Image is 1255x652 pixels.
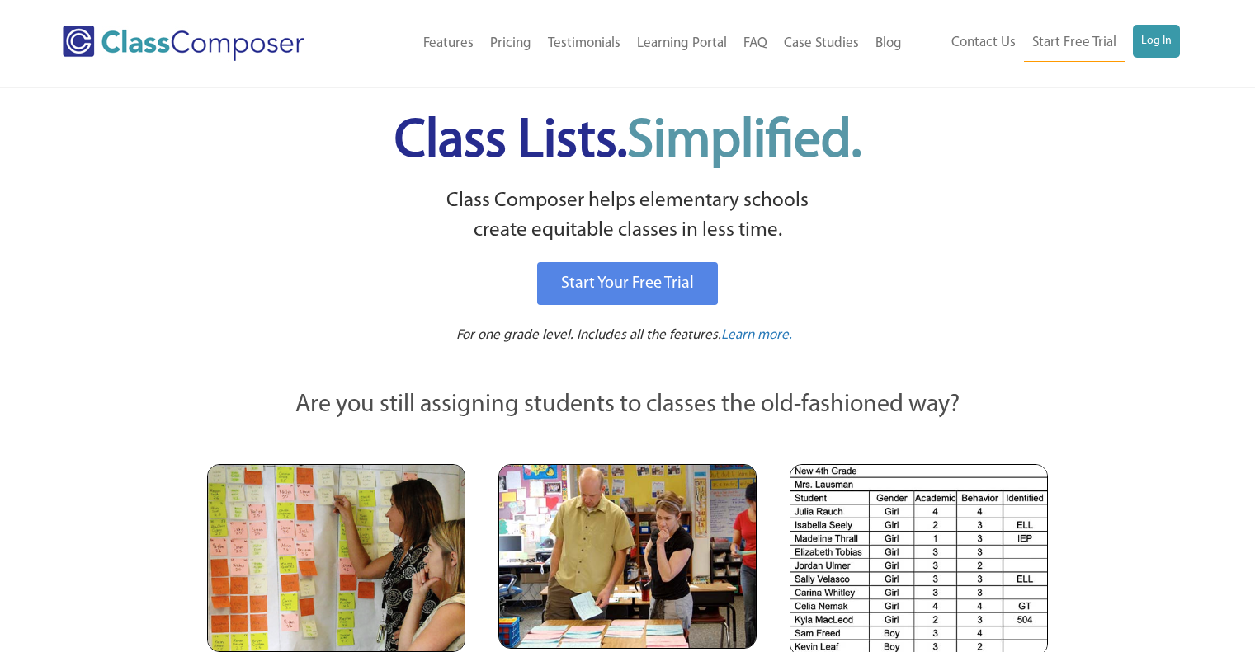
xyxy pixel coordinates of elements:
span: Simplified. [627,115,861,169]
p: Class Composer helps elementary schools create equitable classes in less time. [205,186,1051,246]
span: Start Your Free Trial [561,275,694,292]
a: Pricing [482,26,540,62]
img: Class Composer [63,26,304,61]
a: Log In [1133,25,1180,58]
a: Start Your Free Trial [537,262,718,305]
a: Blog [867,26,910,62]
a: Case Studies [776,26,867,62]
a: Contact Us [943,25,1024,61]
img: Blue and Pink Paper Cards [498,464,757,648]
a: Learning Portal [629,26,735,62]
nav: Header Menu [357,26,909,62]
a: Features [415,26,482,62]
p: Are you still assigning students to classes the old-fashioned way? [207,387,1049,424]
span: Learn more. [721,328,792,342]
span: Class Lists. [394,115,861,169]
a: FAQ [735,26,776,62]
a: Start Free Trial [1024,25,1125,62]
nav: Header Menu [910,25,1180,62]
a: Learn more. [721,326,792,346]
img: Teachers Looking at Sticky Notes [207,464,465,652]
span: For one grade level. Includes all the features. [456,328,721,342]
a: Testimonials [540,26,629,62]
